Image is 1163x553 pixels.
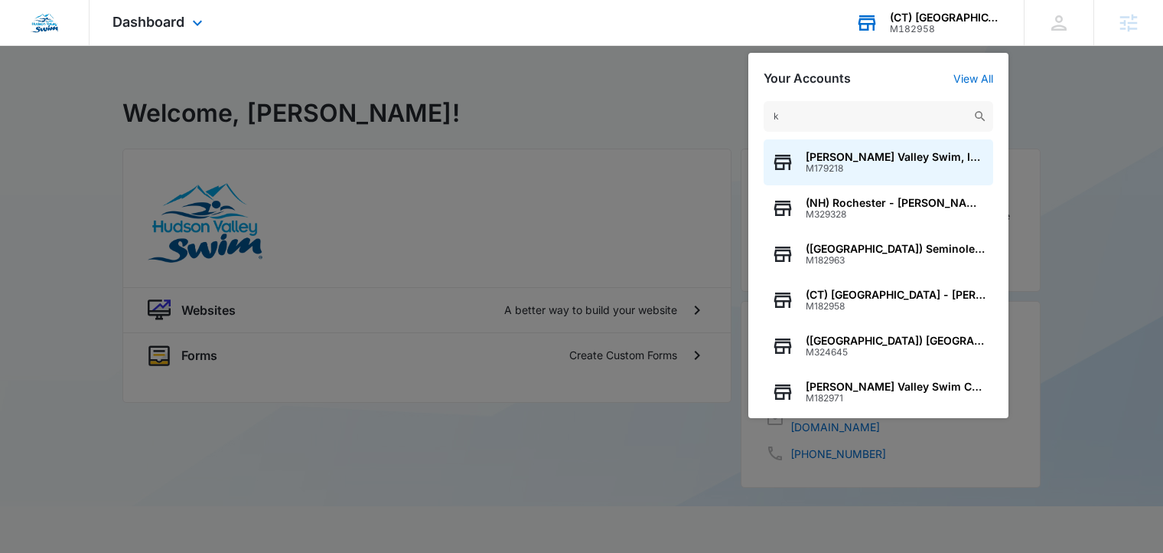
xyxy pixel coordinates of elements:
span: M182963 [806,255,985,266]
span: M182971 [806,393,985,404]
button: [PERSON_NAME] Valley Swim, Inc. - CorporateM179218 [764,139,993,185]
span: ([GEOGRAPHIC_DATA]) Seminole - [PERSON_NAME] Valley Swim [806,243,985,255]
div: account name [890,11,1002,24]
button: ([GEOGRAPHIC_DATA]) [GEOGRAPHIC_DATA][PERSON_NAME] Valley SwimM324645 [764,323,993,369]
div: account id [890,24,1002,34]
span: (CT) [GEOGRAPHIC_DATA] - [PERSON_NAME][GEOGRAPHIC_DATA] Swim [806,289,985,301]
img: Hudson Valley Swim [31,9,58,37]
span: [PERSON_NAME] Valley Swim Corporate [806,381,985,393]
span: M182958 [806,301,985,312]
span: Dashboard [112,14,184,30]
span: M329328 [806,209,985,220]
span: (NH) Rochester - [PERSON_NAME] Valley Swim [806,197,985,209]
span: [PERSON_NAME] Valley Swim, Inc. - Corporate [806,151,985,163]
h2: Your Accounts [764,71,851,86]
button: (NH) Rochester - [PERSON_NAME] Valley SwimM329328 [764,185,993,231]
button: (CT) [GEOGRAPHIC_DATA] - [PERSON_NAME][GEOGRAPHIC_DATA] SwimM182958 [764,277,993,323]
button: [PERSON_NAME] Valley Swim CorporateM182971 [764,369,993,415]
a: View All [953,72,993,85]
span: M179218 [806,163,985,174]
span: ([GEOGRAPHIC_DATA]) [GEOGRAPHIC_DATA][PERSON_NAME] Valley Swim [806,335,985,347]
input: Search Accounts [764,101,993,132]
button: ([GEOGRAPHIC_DATA]) Seminole - [PERSON_NAME] Valley SwimM182963 [764,231,993,277]
span: M324645 [806,347,985,358]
